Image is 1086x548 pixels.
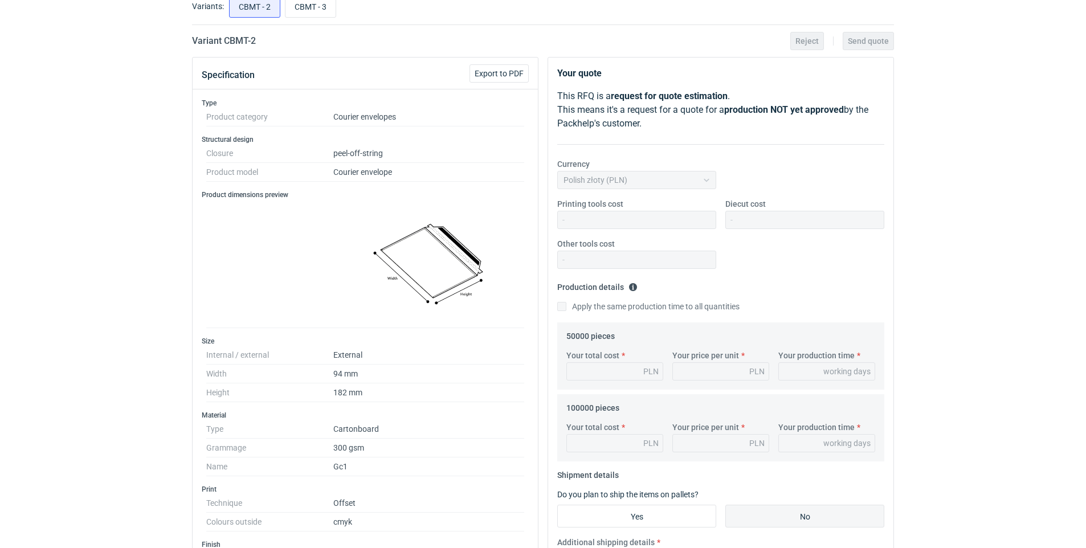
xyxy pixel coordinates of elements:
[206,457,333,476] dt: Name
[192,1,224,12] label: Variants:
[333,457,524,476] dd: Gc1
[206,494,333,513] dt: Technique
[333,439,524,457] dd: 300 gsm
[566,399,619,412] legend: 100000 pieces
[206,439,333,457] dt: Grammage
[557,198,623,210] label: Printing tools cost
[557,68,602,79] strong: Your quote
[202,62,255,89] button: Specification
[192,34,256,48] h2: Variant CBMT - 2
[843,32,894,50] button: Send quote
[206,383,333,402] dt: Height
[333,346,524,365] dd: External
[566,422,619,433] label: Your total cost
[848,37,889,45] span: Send quote
[206,163,333,182] dt: Product model
[206,420,333,439] dt: Type
[566,350,619,361] label: Your total cost
[823,366,871,377] div: working days
[749,366,765,377] div: PLN
[611,91,728,101] strong: request for quote estimation
[749,437,765,449] div: PLN
[557,466,619,480] legend: Shipment details
[557,301,740,312] label: Apply the same production time to all quantities
[823,437,871,449] div: working days
[672,350,739,361] label: Your price per unit
[202,190,529,199] h3: Product dimensions preview
[206,346,333,365] dt: Internal / external
[725,198,766,210] label: Diecut cost
[724,104,844,115] strong: production NOT yet approved
[778,350,855,361] label: Your production time
[333,204,524,323] img: courier_envelope
[333,513,524,531] dd: cmyk
[643,366,659,377] div: PLN
[795,37,819,45] span: Reject
[206,365,333,383] dt: Width
[557,89,884,130] p: This RFQ is a . This means it's a request for a quote for a by the Packhelp's customer.
[206,144,333,163] dt: Closure
[475,69,524,77] span: Export to PDF
[557,537,655,548] label: Additional shipping details
[206,513,333,531] dt: Colours outside
[672,422,739,433] label: Your price per unit
[557,238,615,250] label: Other tools cost
[202,99,529,108] h3: Type
[333,144,524,163] dd: peel-off-string
[790,32,824,50] button: Reject
[202,485,529,494] h3: Print
[778,422,855,433] label: Your production time
[202,135,529,144] h3: Structural design
[469,64,529,83] button: Export to PDF
[333,365,524,383] dd: 94 mm
[557,490,699,499] label: Do you plan to ship the items on pallets?
[333,420,524,439] dd: Cartonboard
[643,437,659,449] div: PLN
[206,108,333,126] dt: Product category
[333,108,524,126] dd: Courier envelopes
[566,327,615,341] legend: 50000 pieces
[202,411,529,420] h3: Material
[333,163,524,182] dd: Courier envelope
[333,494,524,513] dd: Offset
[557,278,638,292] legend: Production details
[202,337,529,346] h3: Size
[333,383,524,402] dd: 182 mm
[557,158,590,170] label: Currency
